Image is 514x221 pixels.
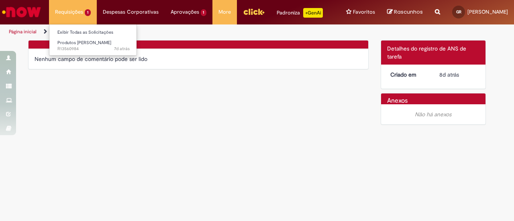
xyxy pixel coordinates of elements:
a: Rascunhos [387,8,423,16]
h2: Anexos [387,97,408,105]
a: Página inicial [9,28,37,35]
span: Produtos [PERSON_NAME] [57,40,111,46]
em: Não há anexos [415,111,451,118]
span: More [218,8,231,16]
span: Aprovações [171,8,199,16]
span: 7d atrás [114,46,130,52]
span: Favoritos [353,8,375,16]
span: 1 [85,9,91,16]
time: 23/09/2025 19:16:25 [114,46,130,52]
span: GR [456,9,461,14]
dt: Criado em [384,71,434,79]
ul: Requisições [49,24,137,56]
img: click_logo_yellow_360x200.png [243,6,265,18]
span: R13560984 [57,46,130,52]
div: Nenhum campo de comentário pode ser lido [35,55,362,63]
p: +GenAi [303,8,323,18]
div: Padroniza [277,8,323,18]
ul: Trilhas de página [6,24,337,39]
span: Detalhes do registro de ANS de tarefa [387,45,466,60]
a: Aberto R13560984 : Produtos Natalinos - FAHZ [49,39,138,53]
div: 22/09/2025 15:50:51 [439,71,477,79]
span: [PERSON_NAME] [467,8,508,15]
time: 22/09/2025 15:50:51 [439,71,459,78]
a: Exibir Todas as Solicitações [49,28,138,37]
span: Requisições [55,8,83,16]
span: 8d atrás [439,71,459,78]
img: ServiceNow [1,4,42,20]
span: Despesas Corporativas [103,8,159,16]
span: 1 [201,9,207,16]
span: Rascunhos [394,8,423,16]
